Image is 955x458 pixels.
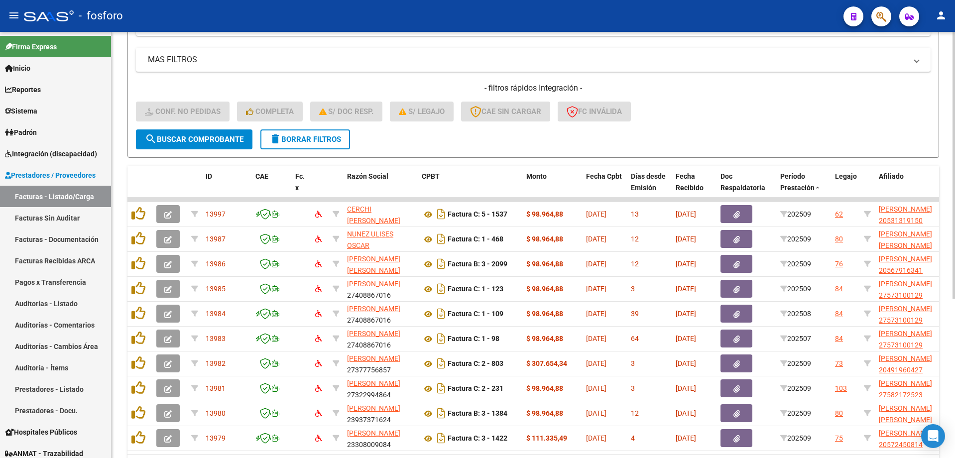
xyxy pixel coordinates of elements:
[921,424,945,448] div: Open Intercom Messenger
[879,280,932,299] span: [PERSON_NAME] 27573100129
[835,358,843,369] div: 73
[260,129,350,149] button: Borrar Filtros
[526,210,563,218] strong: $ 98.964,88
[148,54,907,65] mat-panel-title: MAS FILTROS
[676,335,696,343] span: [DATE]
[558,102,631,121] button: FC Inválida
[676,434,696,442] span: [DATE]
[631,210,639,218] span: 13
[586,434,606,442] span: [DATE]
[672,166,716,210] datatable-header-cell: Fecha Recibido
[347,204,414,225] div: 27181525113
[835,172,857,180] span: Legajo
[399,107,445,116] span: S/ legajo
[136,129,252,149] button: Buscar Comprobante
[879,429,932,449] span: [PERSON_NAME] 20572450814
[295,172,305,192] span: Fc. x
[145,107,221,116] span: Conf. no pedidas
[526,310,563,318] strong: $ 98.964,88
[835,258,843,270] div: 76
[8,9,20,21] mat-icon: menu
[526,434,567,442] strong: $ 111.335,49
[448,235,503,243] strong: Factura C: 1 - 468
[879,255,932,274] span: [PERSON_NAME] 20567916341
[435,306,448,322] i: Descargar documento
[716,166,776,210] datatable-header-cell: Doc Respaldatoria
[347,255,400,274] span: [PERSON_NAME] [PERSON_NAME]
[879,354,932,374] span: [PERSON_NAME] 20491960427
[835,408,843,419] div: 80
[5,148,97,159] span: Integración (discapacidad)
[835,283,843,295] div: 84
[586,172,622,180] span: Fecha Cpbt
[347,379,400,387] span: [PERSON_NAME]
[5,427,77,438] span: Hospitales Públicos
[631,359,635,367] span: 3
[448,211,507,219] strong: Factura C: 5 - 1537
[567,107,622,116] span: FC Inválida
[470,107,541,116] span: CAE SIN CARGAR
[586,210,606,218] span: [DATE]
[347,205,400,225] span: CERCHI [PERSON_NAME]
[237,102,303,121] button: Completa
[347,353,414,374] div: 27377756857
[676,235,696,243] span: [DATE]
[347,229,414,249] div: 20300451269
[631,310,639,318] span: 39
[206,359,226,367] span: 13982
[269,133,281,145] mat-icon: delete
[5,41,57,52] span: Firma Express
[246,107,294,116] span: Completa
[448,385,503,393] strong: Factura C: 2 - 231
[136,83,931,94] h4: - filtros rápidos Integración -
[582,166,627,210] datatable-header-cell: Fecha Cpbt
[875,166,955,210] datatable-header-cell: Afiliado
[136,102,230,121] button: Conf. no pedidas
[310,102,383,121] button: S/ Doc Resp.
[879,172,904,180] span: Afiliado
[435,281,448,297] i: Descargar documento
[206,384,226,392] span: 13981
[631,260,639,268] span: 12
[418,166,522,210] datatable-header-cell: CPBT
[347,404,400,412] span: [PERSON_NAME]
[206,285,226,293] span: 13985
[780,172,815,192] span: Período Prestación
[780,335,811,343] span: 202507
[835,383,847,394] div: 103
[835,308,843,320] div: 84
[435,206,448,222] i: Descargar documento
[206,434,226,442] span: 13979
[879,305,932,324] span: [PERSON_NAME] 27573100129
[435,430,448,446] i: Descargar documento
[448,435,507,443] strong: Factura C: 3 - 1422
[448,360,503,368] strong: Factura C: 2 - 803
[835,233,843,245] div: 80
[631,235,639,243] span: 12
[347,428,414,449] div: 23308009084
[631,285,635,293] span: 3
[343,166,418,210] datatable-header-cell: Razón Social
[522,166,582,210] datatable-header-cell: Monto
[586,310,606,318] span: [DATE]
[835,333,843,344] div: 84
[879,230,932,261] span: [PERSON_NAME] [PERSON_NAME] 20525841252
[586,384,606,392] span: [DATE]
[631,172,666,192] span: Días desde Emisión
[206,260,226,268] span: 13986
[435,331,448,346] i: Descargar documento
[676,260,696,268] span: [DATE]
[206,172,212,180] span: ID
[145,135,243,144] span: Buscar Comprobante
[136,48,931,72] mat-expansion-panel-header: MAS FILTROS
[780,235,811,243] span: 202509
[879,379,932,399] span: [PERSON_NAME] 27582172523
[5,106,37,116] span: Sistema
[347,378,414,399] div: 27322994864
[831,166,860,210] datatable-header-cell: Legajo
[780,384,811,392] span: 202509
[347,280,400,288] span: [PERSON_NAME]
[5,63,30,74] span: Inicio
[780,260,811,268] span: 202509
[79,5,123,27] span: - fosforo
